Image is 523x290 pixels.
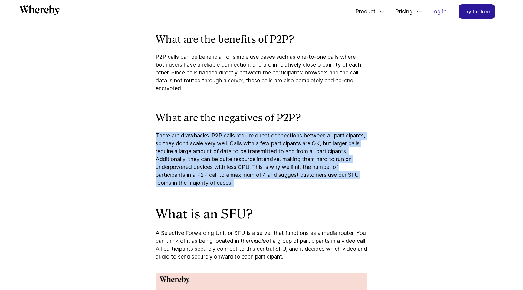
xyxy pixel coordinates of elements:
span: Pricing [389,2,414,21]
span: Product [349,2,377,21]
p: A Selective Forwarding Unit or SFU is a server that functions as a media router. You can think of... [156,229,367,261]
a: Whereby [19,5,60,18]
a: Try for free [459,4,495,19]
h3: What are the benefits of P2P? [156,33,367,46]
p: There are drawbacks. P2P calls require direct connections between all participants, so they don’t... [156,132,367,187]
a: Log in [426,5,451,18]
p: P2P calls can be beneficial for simple use cases such as one-to-one calls where both users have a... [156,53,367,92]
h3: What are the negatives of P2P? [156,112,367,124]
svg: Whereby [19,5,60,15]
h2: What is an SFU? [156,206,367,222]
i: middle [249,238,266,244]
